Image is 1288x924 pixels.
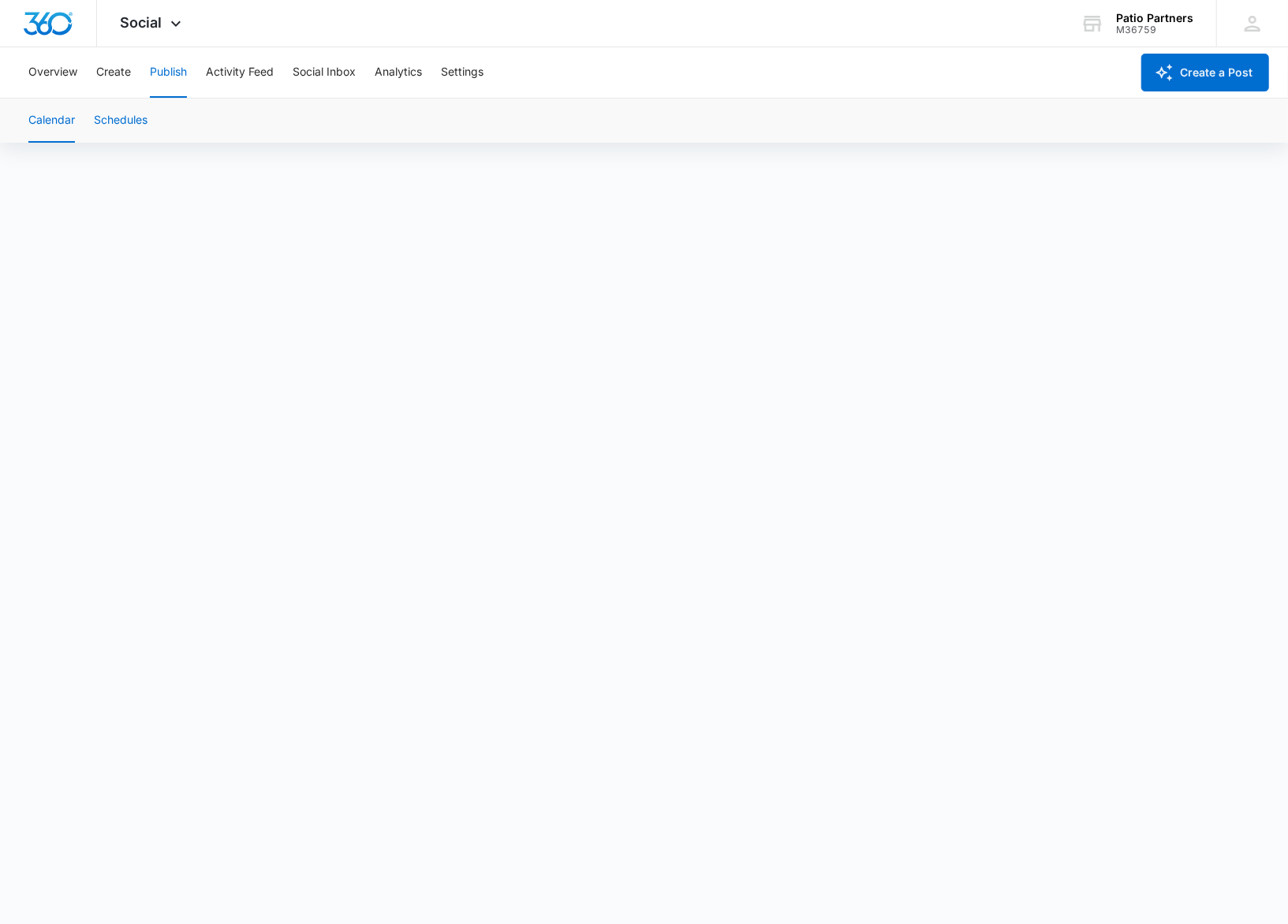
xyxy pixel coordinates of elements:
button: Calendar [28,99,75,143]
button: Overview [28,47,77,98]
span: Social [121,14,162,31]
button: Publish [150,47,187,98]
div: account id [1116,24,1193,35]
button: Settings [441,47,483,98]
button: Analytics [375,47,422,98]
div: account name [1116,12,1193,24]
button: Create [96,47,131,98]
button: Social Inbox [293,47,356,98]
button: Create a Post [1141,54,1269,91]
button: Activity Feed [206,47,274,98]
button: Schedules [94,99,147,143]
